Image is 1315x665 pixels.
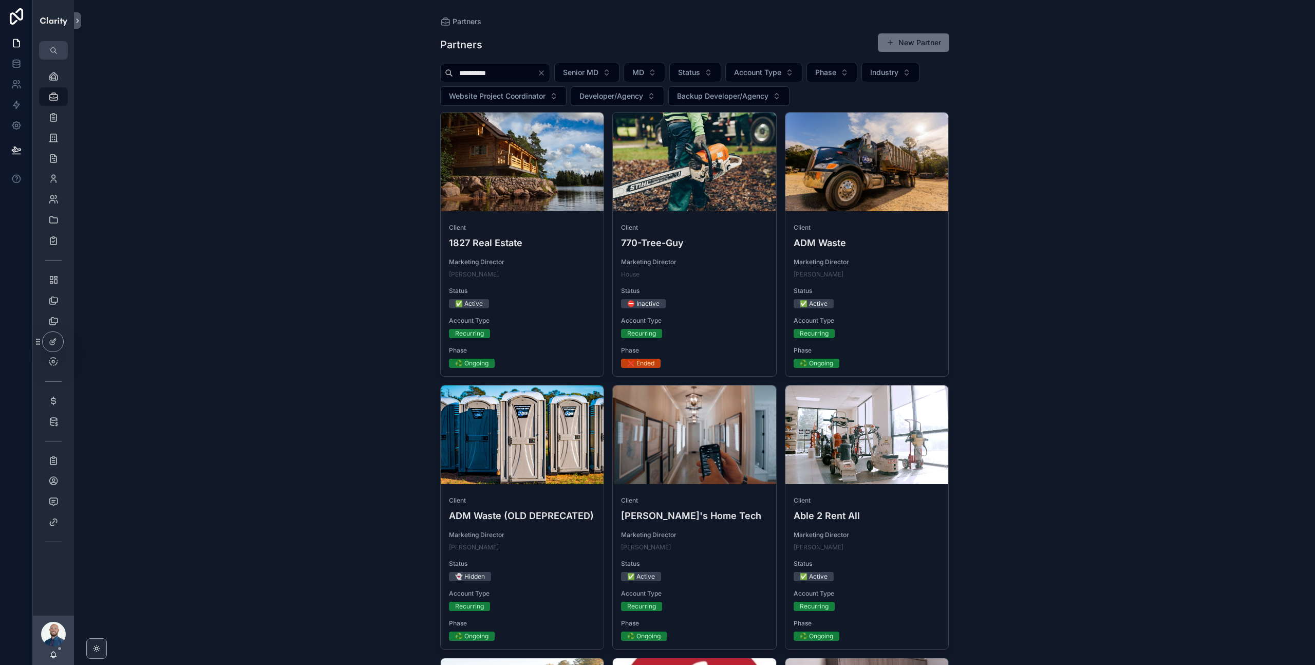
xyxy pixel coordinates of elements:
[870,67,898,78] span: Industry
[794,619,941,627] span: Phase
[624,63,665,82] button: Select Button
[449,287,596,295] span: Status
[668,86,790,106] button: Select Button
[449,560,596,568] span: Status
[632,67,644,78] span: MD
[627,329,656,338] div: Recurring
[800,359,833,368] div: ♻️ Ongoing
[621,531,768,539] span: Marketing Director
[800,572,828,581] div: ✅ Active
[785,112,949,377] a: ClientADM WasteMarketing Director[PERSON_NAME]Status✅ ActiveAccount TypeRecurringPhase♻️ Ongoing
[621,509,768,523] h4: [PERSON_NAME]'s Home Tech
[785,385,949,484] div: able-Cropped.webp
[677,91,768,101] span: Backup Developer/Agency
[800,602,829,611] div: Recurring
[800,329,829,338] div: Recurring
[627,632,661,641] div: ♻️ Ongoing
[621,258,768,266] span: Marketing Director
[455,632,489,641] div: ♻️ Ongoing
[621,346,768,355] span: Phase
[613,113,776,211] div: 770-Cropped.webp
[621,619,768,627] span: Phase
[806,63,857,82] button: Select Button
[794,496,941,505] span: Client
[621,496,768,505] span: Client
[785,113,949,211] div: adm-Cropped.webp
[455,359,489,368] div: ♻️ Ongoing
[621,224,768,232] span: Client
[449,317,596,325] span: Account Type
[794,346,941,355] span: Phase
[440,112,605,377] a: Client1827 Real EstateMarketing Director[PERSON_NAME]Status✅ ActiveAccount TypeRecurringPhase♻️ O...
[678,67,700,78] span: Status
[453,16,481,27] span: Partners
[794,531,941,539] span: Marketing Director
[621,543,671,551] a: [PERSON_NAME]
[579,91,643,101] span: Developer/Agency
[449,224,596,232] span: Client
[449,543,499,551] a: [PERSON_NAME]
[815,67,836,78] span: Phase
[449,258,596,266] span: Marketing Director
[621,236,768,250] h4: 770-Tree-Guy
[455,572,485,581] div: 👻 Hidden
[669,63,721,82] button: Select Button
[571,86,664,106] button: Select Button
[613,385,776,484] div: Aarons.webp
[878,33,949,52] button: New Partner
[794,509,941,523] h4: Able 2 Rent All
[621,560,768,568] span: Status
[449,531,596,539] span: Marketing Director
[449,236,596,250] h4: 1827 Real Estate
[725,63,802,82] button: Select Button
[449,270,499,279] a: [PERSON_NAME]
[537,69,550,77] button: Clear
[440,16,481,27] a: Partners
[39,12,68,29] img: App logo
[794,560,941,568] span: Status
[449,496,596,505] span: Client
[554,63,619,82] button: Select Button
[861,63,919,82] button: Select Button
[621,317,768,325] span: Account Type
[794,317,941,325] span: Account Type
[794,589,941,598] span: Account Type
[627,359,654,368] div: ❌ Ended
[440,385,605,650] a: ClientADM Waste (OLD DEPRECATED)Marketing Director[PERSON_NAME]Status👻 HiddenAccount TypeRecurrin...
[563,67,598,78] span: Senior MD
[627,299,660,308] div: ⛔ Inactive
[33,60,74,563] div: scrollable content
[449,589,596,598] span: Account Type
[440,86,567,106] button: Select Button
[627,572,655,581] div: ✅ Active
[440,38,482,52] h1: Partners
[441,113,604,211] div: 1827.webp
[449,509,596,523] h4: ADM Waste (OLD DEPRECATED)
[441,385,604,484] div: DSC05378-_1_.webp
[621,270,640,279] a: House
[794,224,941,232] span: Client
[794,236,941,250] h4: ADM Waste
[455,299,483,308] div: ✅ Active
[800,299,828,308] div: ✅ Active
[627,602,656,611] div: Recurring
[621,287,768,295] span: Status
[612,385,777,650] a: Client[PERSON_NAME]'s Home TechMarketing Director[PERSON_NAME]Status✅ ActiveAccount TypeRecurring...
[449,619,596,627] span: Phase
[785,385,949,650] a: ClientAble 2 Rent AllMarketing Director[PERSON_NAME]Status✅ ActiveAccount TypeRecurringPhase♻️ On...
[621,589,768,598] span: Account Type
[449,346,596,355] span: Phase
[794,543,843,551] span: [PERSON_NAME]
[734,67,781,78] span: Account Type
[794,270,843,279] a: [PERSON_NAME]
[800,632,833,641] div: ♻️ Ongoing
[455,602,484,611] div: Recurring
[449,91,546,101] span: Website Project Coordinator
[612,112,777,377] a: Client770-Tree-GuyMarketing DirectorHouseStatus⛔ InactiveAccount TypeRecurringPhase❌ Ended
